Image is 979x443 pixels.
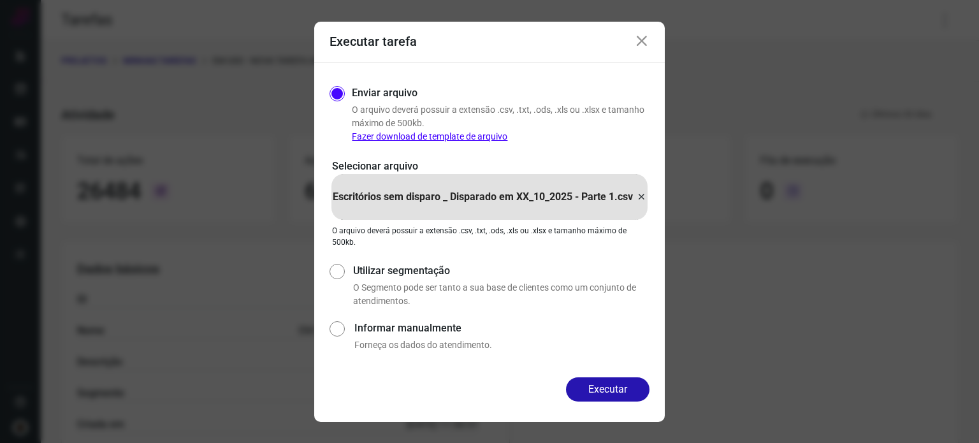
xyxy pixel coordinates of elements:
[354,321,649,336] label: Informar manualmente
[354,338,649,352] p: Forneça os dados do atendimento.
[352,85,417,101] label: Enviar arquivo
[353,281,649,308] p: O Segmento pode ser tanto a sua base de clientes como um conjunto de atendimentos.
[566,377,649,402] button: Executar
[352,131,507,142] a: Fazer download de template de arquivo
[333,189,633,205] p: Escritórios sem disparo _ Disparado em XX_10_2025 - Parte 1.csv
[330,34,417,49] h3: Executar tarefa
[332,225,647,248] p: O arquivo deverá possuir a extensão .csv, .txt, .ods, .xls ou .xlsx e tamanho máximo de 500kb.
[353,263,649,279] label: Utilizar segmentação
[352,103,649,143] p: O arquivo deverá possuir a extensão .csv, .txt, .ods, .xls ou .xlsx e tamanho máximo de 500kb.
[332,159,647,174] p: Selecionar arquivo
